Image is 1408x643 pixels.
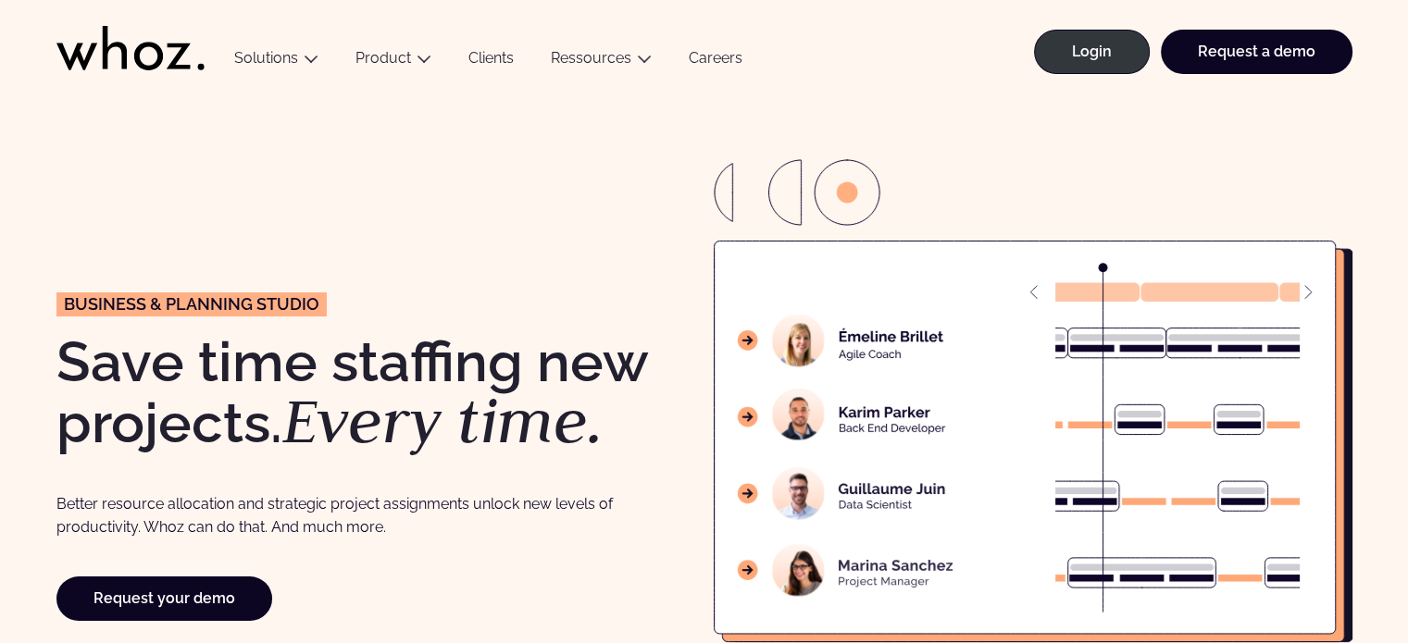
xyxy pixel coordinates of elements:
g: Project Manager [839,576,928,587]
a: Product [355,49,411,67]
p: Better resource allocation and strategic project assignments unlock new levels of productivity. W... [56,492,631,539]
a: Clients [450,49,532,74]
button: Ressources [532,49,670,74]
a: Careers [670,49,761,74]
a: Ressources [551,49,631,67]
g: Émeline Brillet [839,328,942,342]
h1: ave time staffing new projects. [56,334,695,452]
iframe: Chatbot [1286,521,1382,617]
button: Product [337,49,450,74]
g: Agile Coach [839,350,901,360]
g: Karim Parker [839,406,929,417]
g: Guillaume Juin [838,483,944,494]
a: Request a demo [1161,30,1352,74]
span: Business & planning Studio [64,296,319,313]
a: Request your demo [56,576,272,621]
a: Login [1034,30,1150,74]
em: Every time. [282,379,604,461]
strong: S [56,329,91,394]
button: Solutions [216,49,337,74]
g: Marina Sanchez [838,560,952,571]
g: Back End Developer [839,424,944,434]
